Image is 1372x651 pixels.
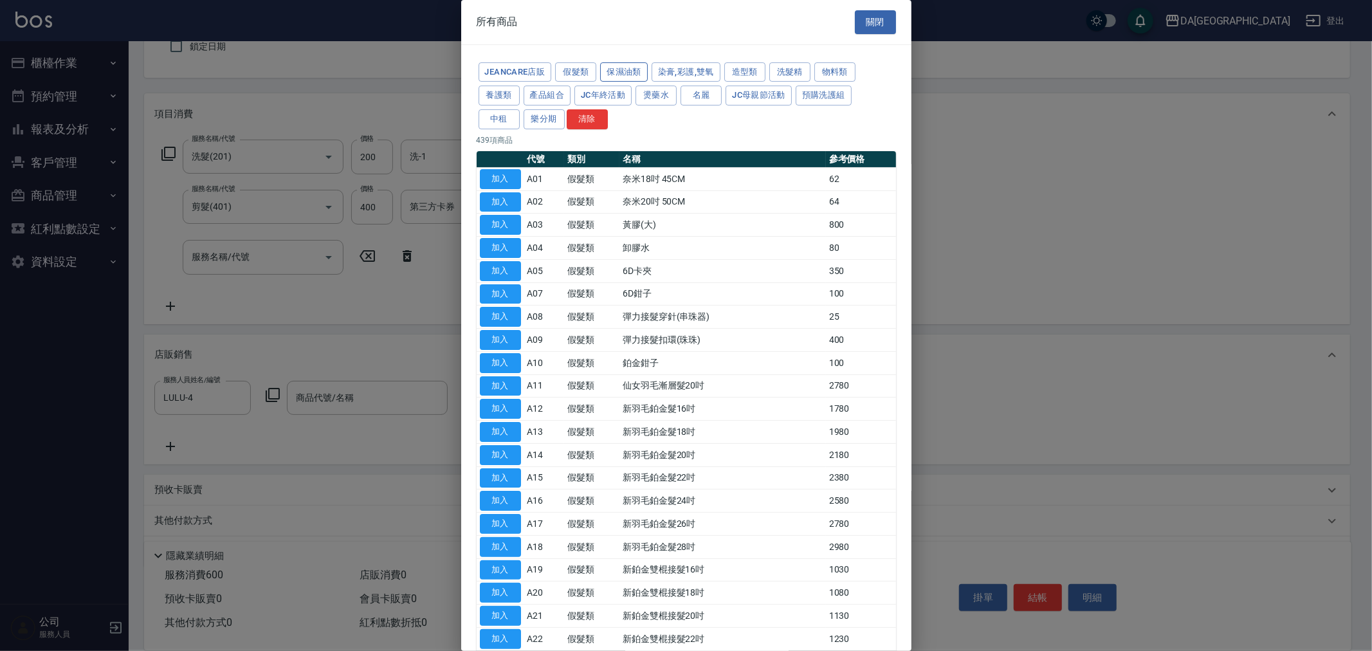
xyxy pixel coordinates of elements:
td: 64 [826,190,896,214]
td: 假髮類 [564,214,619,237]
button: 加入 [480,491,521,511]
td: 假髮類 [564,466,619,490]
button: 養護類 [479,86,520,105]
button: 加入 [480,422,521,442]
button: 產品組合 [524,86,571,105]
td: A02 [524,190,565,214]
button: 加入 [480,606,521,626]
td: 假髮類 [564,190,619,214]
button: 加入 [480,353,521,373]
td: 350 [826,259,896,282]
td: 新鉑金雙棍接髮20吋 [619,605,826,628]
td: 假髮類 [564,582,619,605]
button: 加入 [480,468,521,488]
td: A13 [524,421,565,444]
td: 假髮類 [564,398,619,421]
td: 2380 [826,466,896,490]
td: 1780 [826,398,896,421]
button: JC母親節活動 [726,86,792,105]
button: 加入 [480,445,521,465]
td: A09 [524,329,565,352]
button: 物料類 [814,62,855,82]
button: 加入 [480,376,521,396]
button: 名麗 [681,86,722,105]
td: A21 [524,605,565,628]
td: A05 [524,259,565,282]
td: 新鉑金雙棍接髮16吋 [619,558,826,582]
td: 假髮類 [564,259,619,282]
td: 800 [826,214,896,237]
td: A07 [524,282,565,306]
td: 仙女羽毛漸層髮20吋 [619,374,826,398]
td: 2780 [826,374,896,398]
td: 卸膠水 [619,237,826,260]
td: 假髮類 [564,443,619,466]
td: 彈力接髮穿針(串珠器) [619,306,826,329]
td: 新羽毛鉑金髮24吋 [619,490,826,513]
td: 黃膠(大) [619,214,826,237]
button: 加入 [480,215,521,235]
button: 保濕油類 [600,62,648,82]
td: 新鉑金雙棍接髮22吋 [619,627,826,650]
td: A12 [524,398,565,421]
td: 彈力接髮扣環(珠珠) [619,329,826,352]
td: 鉑金鉗子 [619,351,826,374]
th: 參考價格 [826,151,896,168]
button: 加入 [480,238,521,258]
button: 加入 [480,192,521,212]
td: A17 [524,513,565,536]
p: 439 項商品 [477,134,896,146]
td: 假髮類 [564,374,619,398]
td: 25 [826,306,896,329]
button: 加入 [480,261,521,281]
td: 1030 [826,558,896,582]
button: 洗髮精 [769,62,810,82]
td: A20 [524,582,565,605]
td: 假髮類 [564,490,619,513]
button: 染膏,彩護,雙氧 [652,62,720,82]
button: 中租 [479,109,520,129]
td: 假髮類 [564,605,619,628]
button: 假髮類 [555,62,596,82]
td: A22 [524,627,565,650]
td: 新羽毛鉑金髮28吋 [619,535,826,558]
td: 假髮類 [564,282,619,306]
td: 假髮類 [564,513,619,536]
td: A10 [524,351,565,374]
button: 加入 [480,284,521,304]
button: 加入 [480,583,521,603]
td: 假髮類 [564,421,619,444]
td: 新羽毛鉑金髮20吋 [619,443,826,466]
th: 類別 [564,151,619,168]
td: A18 [524,535,565,558]
td: A01 [524,167,565,190]
td: 假髮類 [564,329,619,352]
button: 加入 [480,399,521,419]
td: 400 [826,329,896,352]
td: 假髮類 [564,558,619,582]
button: 加入 [480,629,521,649]
td: 奈米20吋 50CM [619,190,826,214]
button: 加入 [480,330,521,350]
button: 清除 [567,109,608,129]
th: 名稱 [619,151,826,168]
td: 62 [826,167,896,190]
button: 加入 [480,560,521,580]
td: 6D鉗子 [619,282,826,306]
td: A08 [524,306,565,329]
td: 1130 [826,605,896,628]
td: 1980 [826,421,896,444]
td: 假髮類 [564,351,619,374]
button: 樂分期 [524,109,565,129]
td: 1080 [826,582,896,605]
td: 100 [826,282,896,306]
td: 1230 [826,627,896,650]
td: A15 [524,466,565,490]
td: 假髮類 [564,237,619,260]
button: JC年終活動 [574,86,632,105]
button: 造型類 [724,62,765,82]
button: 燙藥水 [636,86,677,105]
td: 2180 [826,443,896,466]
td: A03 [524,214,565,237]
td: 新羽毛鉑金髮22吋 [619,466,826,490]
